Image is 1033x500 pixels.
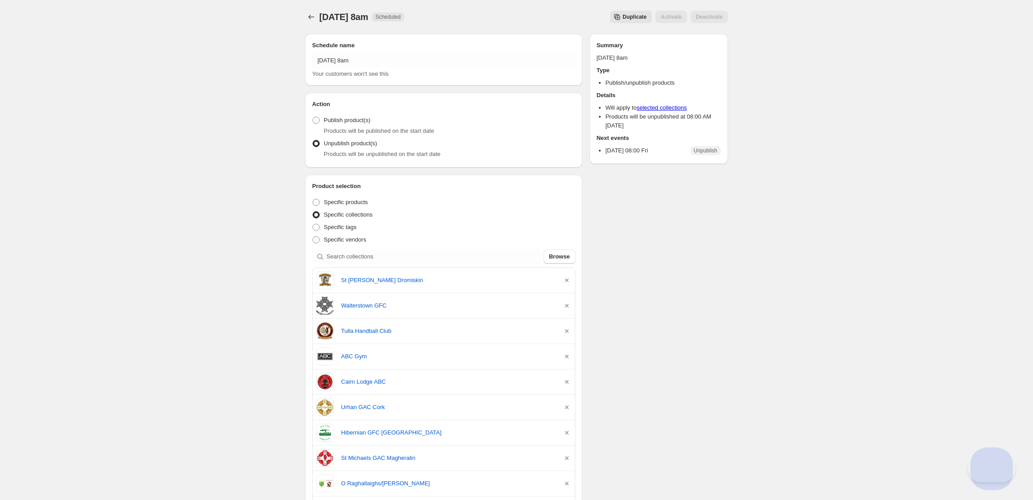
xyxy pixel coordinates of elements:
[610,11,652,23] button: Secondary action label
[341,276,555,285] a: St [PERSON_NAME] Dromiskin
[606,146,648,155] p: [DATE] 08:00 Fri
[606,112,721,130] li: Products will be unpublished at 08:00 AM [DATE]
[341,403,555,412] a: Urhan GAC Cork
[324,199,368,205] span: Specific products
[324,140,377,147] span: Unpublish product(s)
[341,479,555,488] a: O Raghallaighs/[PERSON_NAME]
[312,100,575,109] h2: Action
[968,455,1015,482] iframe: Help Scout Beacon - Open
[544,250,575,264] button: Browse
[341,377,555,386] a: Cairn Lodge ABC
[341,301,555,310] a: Walterstown GFC
[341,454,555,463] a: St Michaels GAC Magheralin
[597,53,721,62] p: [DATE] 8am
[312,70,389,77] span: Your customers won't see this
[324,151,440,157] span: Products will be unpublished on the start date
[341,428,555,437] a: Hibernian GFC [GEOGRAPHIC_DATA]
[312,41,575,50] h2: Schedule name
[606,78,721,87] li: Publish/unpublish products
[312,182,575,191] h2: Product selection
[597,41,721,50] h2: Summary
[375,13,401,20] span: Scheduled
[597,66,721,75] h2: Type
[597,91,721,100] h2: Details
[319,12,368,22] span: [DATE] 8am
[326,250,542,264] input: Search collections
[324,127,434,134] span: Products will be published on the start date
[305,11,317,23] button: Schedules
[341,352,555,361] a: ABC Gym
[606,103,721,112] li: Will apply to
[597,134,721,143] h2: Next events
[549,252,570,261] span: Browse
[324,224,357,230] span: Specific tags
[694,147,717,154] span: Unpublish
[341,327,555,336] a: Tulla Handball Club
[324,211,373,218] span: Specific collections
[324,117,370,123] span: Publish product(s)
[324,236,366,243] span: Specific vendors
[637,104,687,111] a: selected collections
[622,13,647,20] span: Duplicate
